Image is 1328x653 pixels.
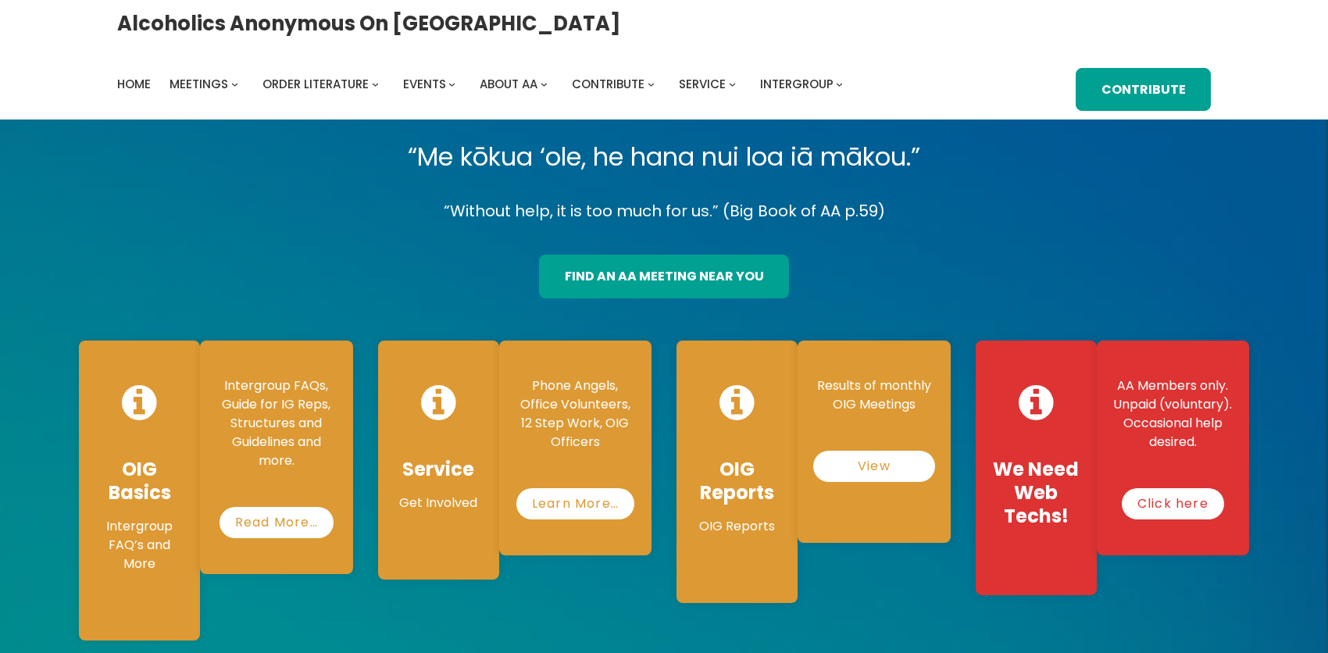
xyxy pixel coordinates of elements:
p: AA Members only. Unpaid (voluntary). Occasional help desired. [1112,376,1233,451]
button: Order Literature submenu [372,80,379,87]
a: Home [117,73,151,95]
a: Read More… [220,507,334,538]
p: Phone Angels, Office Volunteers, 12 Step Work, OIG Officers [515,376,636,451]
span: Intergroup [760,76,834,92]
span: Events [403,76,446,92]
a: Service [679,73,726,95]
button: Service submenu [729,80,736,87]
a: Learn More… [516,488,634,519]
h4: We Need Web Techs! [991,458,1081,528]
a: Meetings [170,73,228,95]
button: Intergroup submenu [836,80,843,87]
button: About AA submenu [541,80,548,87]
p: “Without help, it is too much for us.” (Big Book of AA p.59) [66,198,1262,225]
span: Service [679,76,726,92]
a: Alcoholics Anonymous on [GEOGRAPHIC_DATA] [117,5,621,41]
a: Events [403,73,446,95]
button: Events submenu [448,80,455,87]
h4: OIG Basics [95,458,184,505]
button: Meetings submenu [231,80,238,87]
span: About AA [480,76,537,92]
p: Intergroup FAQ’s and More [95,517,184,573]
p: Get Involved [394,494,484,512]
p: OIG Reports [692,517,782,536]
a: View Reports [813,451,934,482]
button: Contribute submenu [648,80,655,87]
a: Click here [1122,488,1224,519]
p: Results of monthly OIG Meetings [813,376,934,414]
span: Meetings [170,76,228,92]
nav: Intergroup [117,73,848,95]
p: “Me kōkua ‘ole, he hana nui loa iā mākou.” [66,135,1262,179]
a: Contribute [1076,68,1211,112]
p: Intergroup FAQs, Guide for IG Reps, Structures and Guidelines and more. [216,376,337,470]
a: Intergroup [760,73,834,95]
a: About AA [480,73,537,95]
a: find an aa meeting near you [539,255,789,298]
h4: OIG Reports [692,458,782,505]
h4: Service [394,458,484,481]
a: Contribute [572,73,644,95]
span: Order Literature [262,76,369,92]
span: Contribute [572,76,644,92]
span: Home [117,76,151,92]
